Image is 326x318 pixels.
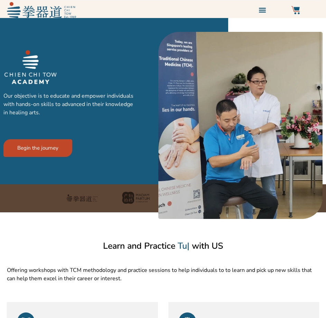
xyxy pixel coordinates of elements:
p: Offering workshops with TCM methodology and practice sessions to help individuals to to learn and... [7,266,319,283]
p: Our objective is to educate and empower individuals with hands-on skills to advanced in their kno... [3,92,138,117]
div: Menu Toggle [257,4,268,16]
span: Learn and Practice [103,240,175,252]
img: Website Icon-03 [291,6,300,14]
span: Begin the journey [17,145,58,151]
span: | [187,240,189,252]
a: Begin the journey [3,139,72,157]
span: Tu [178,240,187,252]
span: with US [192,240,223,252]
